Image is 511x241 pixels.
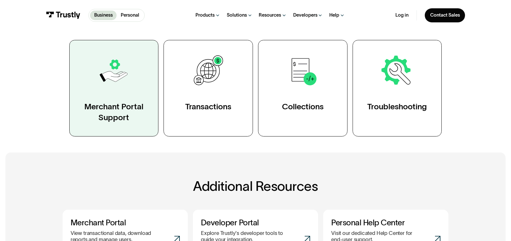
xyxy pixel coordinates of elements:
[258,40,347,136] a: Collections
[425,8,465,22] a: Contact Sales
[329,12,339,18] div: Help
[83,101,145,123] div: Merchant Portal Support
[367,101,427,112] div: Troubleshooting
[90,11,117,20] a: Business
[395,12,408,18] a: Log in
[117,11,143,20] a: Personal
[94,12,113,19] p: Business
[164,40,253,136] a: Transactions
[430,12,460,18] div: Contact Sales
[71,218,180,227] h3: Merchant Portal
[353,40,442,136] a: Troubleshooting
[195,12,215,18] div: Products
[69,40,159,136] a: Merchant Portal Support
[282,101,324,112] div: Collections
[259,12,281,18] div: Resources
[121,12,139,19] p: Personal
[63,179,448,194] h2: Additional Resources
[331,218,440,227] h3: Personal Help Center
[293,12,317,18] div: Developers
[201,218,310,227] h3: Developer Portal
[227,12,247,18] div: Solutions
[185,101,231,112] div: Transactions
[46,12,80,19] img: Trustly Logo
